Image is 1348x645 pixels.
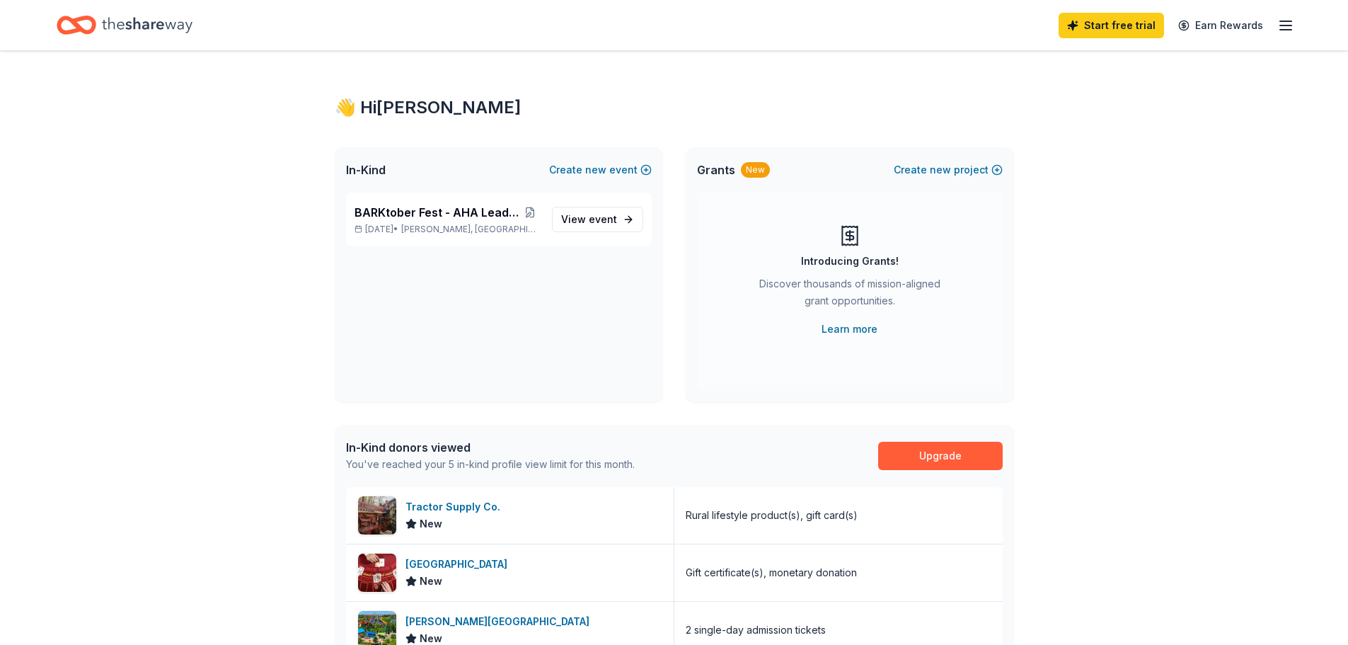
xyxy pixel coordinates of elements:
[420,515,442,532] span: New
[1170,13,1272,38] a: Earn Rewards
[405,613,595,630] div: [PERSON_NAME][GEOGRAPHIC_DATA]
[878,442,1003,470] a: Upgrade
[405,498,506,515] div: Tractor Supply Co.
[549,161,652,178] button: Createnewevent
[697,161,735,178] span: Grants
[585,161,606,178] span: new
[405,556,513,573] div: [GEOGRAPHIC_DATA]
[561,211,617,228] span: View
[741,162,770,178] div: New
[686,622,826,639] div: 2 single-day admission tickets
[894,161,1003,178] button: Createnewproject
[355,204,519,221] span: BARKtober Fest - AHA Leader of Impact
[335,96,1014,119] div: 👋 Hi [PERSON_NAME]
[346,439,635,456] div: In-Kind donors viewed
[358,496,396,535] img: Image for Tractor Supply Co.
[401,224,540,235] span: [PERSON_NAME], [GEOGRAPHIC_DATA]
[346,456,635,473] div: You've reached your 5 in-kind profile view limit for this month.
[822,321,877,338] a: Learn more
[358,554,396,592] img: Image for Valley Forge Casino Resort
[930,161,951,178] span: new
[552,207,643,232] a: View event
[686,564,857,581] div: Gift certificate(s), monetary donation
[420,573,442,590] span: New
[686,507,858,524] div: Rural lifestyle product(s), gift card(s)
[589,213,617,225] span: event
[346,161,386,178] span: In-Kind
[57,8,192,42] a: Home
[355,224,541,235] p: [DATE] •
[754,275,946,315] div: Discover thousands of mission-aligned grant opportunities.
[801,253,899,270] div: Introducing Grants!
[1059,13,1164,38] a: Start free trial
